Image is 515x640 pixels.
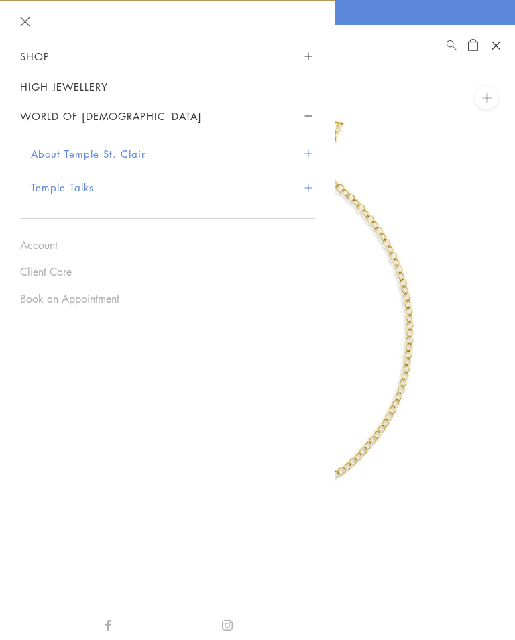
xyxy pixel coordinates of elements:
[20,42,315,72] button: Shop
[20,72,315,101] a: High Jewellery
[20,101,315,131] button: World of [DEMOGRAPHIC_DATA]
[447,38,457,54] a: Search
[20,264,315,279] a: Client Care
[468,38,478,54] a: Open Shopping Bag
[31,170,315,205] button: Temple Talks
[20,17,30,27] button: Close navigation
[20,237,315,252] a: Account
[222,617,233,631] a: Instagram
[20,42,315,219] nav: Sidebar navigation
[103,617,113,631] a: Facebook
[20,291,315,306] a: Book an Appointment
[31,137,315,171] button: About Temple St. Clair
[485,36,506,56] button: Open navigation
